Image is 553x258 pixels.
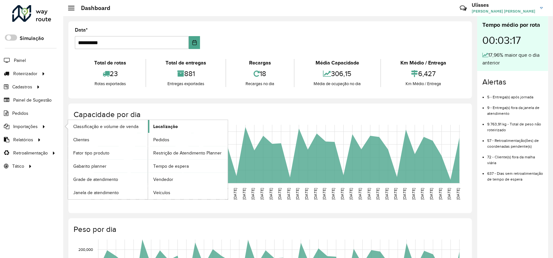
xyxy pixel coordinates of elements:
text: [DATE] [438,188,442,200]
a: Localização [148,120,228,133]
span: Restrição de Atendimento Planner [153,150,222,156]
text: [DATE] [349,188,353,200]
text: [DATE] [322,188,327,200]
div: 23 [76,67,144,81]
text: [DATE] [429,188,433,200]
span: Classificação e volume de venda [73,123,138,130]
button: Choose Date [189,36,200,49]
div: Rotas exportadas [76,81,144,87]
text: [DATE] [304,188,308,200]
a: Fator tipo produto [68,146,148,159]
text: [DATE] [367,188,371,200]
text: [DATE] [233,188,237,200]
text: [DATE] [447,188,451,200]
div: 17,96% maior que o dia anterior [482,51,543,67]
text: [DATE] [188,188,193,200]
a: Gabarito planner [68,160,148,173]
text: [DATE] [135,188,139,200]
div: Recargas no dia [228,81,292,87]
a: Pedidos [148,133,228,146]
text: [DATE] [171,188,175,200]
text: [DATE] [385,188,389,200]
text: [DATE] [197,188,202,200]
span: Cadastros [12,84,32,90]
a: Janela de atendimento [68,186,148,199]
li: 72 - Cliente(s) fora da malha viária [487,149,543,166]
span: Painel [14,57,26,64]
span: Fator tipo produto [73,150,109,156]
div: Entregas exportadas [148,81,224,87]
label: Data [75,26,88,34]
text: [DATE] [162,188,166,200]
li: 5 - Entrega(s) após jornada [487,89,543,100]
span: Vendedor [153,176,173,183]
text: [DATE] [277,188,282,200]
text: [DATE] [313,188,317,200]
text: [DATE] [296,188,300,200]
text: [DATE] [394,188,398,200]
text: [DATE] [108,188,112,200]
h4: Alertas [482,77,543,87]
a: Restrição de Atendimento Planner [148,146,228,159]
a: Classificação e volume de venda [68,120,148,133]
text: [DATE] [224,188,228,200]
div: Recargas [228,59,292,67]
span: Grade de atendimento [73,176,118,183]
span: Pedidos [12,110,28,117]
span: Roteirizador [13,70,37,77]
text: [DATE] [269,188,273,200]
text: [DATE] [179,188,184,200]
text: [DATE] [90,188,95,200]
text: [DATE] [242,188,246,200]
text: [DATE] [411,188,416,200]
text: [DATE] [331,188,335,200]
text: [DATE] [144,188,148,200]
div: Tempo médio por rota [482,21,543,29]
a: Contato Rápido [456,1,470,15]
span: Retroalimentação [13,150,48,156]
span: Veículos [153,189,170,196]
text: [DATE] [358,188,362,200]
text: [DATE] [287,188,291,200]
div: 18 [228,67,292,81]
div: Total de entregas [148,59,224,67]
span: Localização [153,123,178,130]
span: Tempo de espera [153,163,189,170]
text: [DATE] [402,188,407,200]
span: [PERSON_NAME] [PERSON_NAME] [472,8,535,14]
h4: Peso por dia [74,225,466,234]
span: Gabarito planner [73,163,106,170]
span: Painel de Sugestão [13,97,52,104]
a: Veículos [148,186,228,199]
div: Média de ocupação no dia [296,81,379,87]
div: Média Capacidade [296,59,379,67]
a: Vendedor [148,173,228,186]
span: Pedidos [153,136,169,143]
text: [DATE] [340,188,344,200]
text: 200,000 [78,247,93,252]
li: 9 - Entrega(s) fora da janela de atendimento [487,100,543,116]
a: Clientes [68,133,148,146]
div: Total de rotas [76,59,144,67]
text: [DATE] [153,188,157,200]
div: 306,15 [296,67,379,81]
text: [DATE] [420,188,425,200]
h4: Capacidade por dia [74,110,466,119]
h2: Dashboard [75,5,110,12]
text: [DATE] [117,188,121,200]
text: [DATE] [376,188,380,200]
text: [DATE] [215,188,219,200]
text: [DATE] [251,188,255,200]
text: [DATE] [206,188,210,200]
span: Tático [12,163,24,170]
div: 6,427 [383,67,464,81]
label: Simulação [20,35,44,42]
text: [DATE] [260,188,264,200]
a: Grade de atendimento [68,173,148,186]
span: Clientes [73,136,89,143]
li: 9.763,91 kg - Total de peso não roteirizado [487,116,543,133]
div: Km Médio / Entrega [383,59,464,67]
text: [DATE] [456,188,460,200]
a: Tempo de espera [148,160,228,173]
span: Importações [13,123,38,130]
